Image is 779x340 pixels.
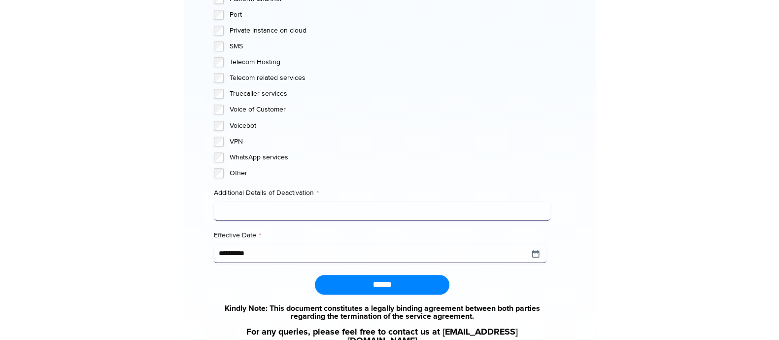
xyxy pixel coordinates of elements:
[230,89,550,99] label: Truecaller services
[230,121,550,131] label: Voicebot
[214,304,550,320] a: Kindly Note: This document constitutes a legally binding agreement between both parties regarding...
[230,152,550,162] label: WhatsApp services
[230,57,550,67] label: Telecom Hosting
[230,168,550,178] label: Other
[230,137,550,147] label: VPN
[230,10,550,20] label: Port
[230,105,550,114] label: Voice of Customer
[214,188,550,198] label: Additional Details of Deactivation
[214,230,550,240] label: Effective Date
[230,41,550,51] label: SMS
[230,26,550,36] label: Private instance on cloud
[230,73,550,83] label: Telecom related services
